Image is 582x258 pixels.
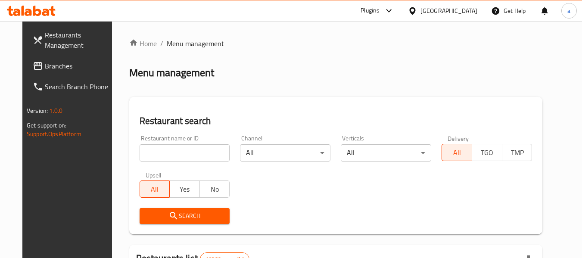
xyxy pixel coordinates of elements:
[169,180,200,198] button: Yes
[27,128,81,140] a: Support.OpsPlatform
[445,146,469,159] span: All
[472,144,502,161] button: TGO
[27,105,48,116] span: Version:
[49,105,62,116] span: 1.0.0
[199,180,230,198] button: No
[45,30,113,50] span: Restaurants Management
[146,172,162,178] label: Upsell
[129,38,543,49] nav: breadcrumb
[442,144,472,161] button: All
[26,56,120,76] a: Branches
[140,208,230,224] button: Search
[502,144,532,161] button: TMP
[27,120,66,131] span: Get support on:
[129,38,157,49] a: Home
[567,6,570,16] span: a
[361,6,380,16] div: Plugins
[173,183,196,196] span: Yes
[420,6,477,16] div: [GEOGRAPHIC_DATA]
[140,115,532,127] h2: Restaurant search
[26,25,120,56] a: Restaurants Management
[160,38,163,49] li: /
[240,144,330,162] div: All
[476,146,499,159] span: TGO
[506,146,529,159] span: TMP
[203,183,227,196] span: No
[129,66,214,80] h2: Menu management
[341,144,431,162] div: All
[26,76,120,97] a: Search Branch Phone
[140,144,230,162] input: Search for restaurant name or ID..
[167,38,224,49] span: Menu management
[45,61,113,71] span: Branches
[146,211,223,221] span: Search
[143,183,167,196] span: All
[448,135,469,141] label: Delivery
[140,180,170,198] button: All
[45,81,113,92] span: Search Branch Phone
